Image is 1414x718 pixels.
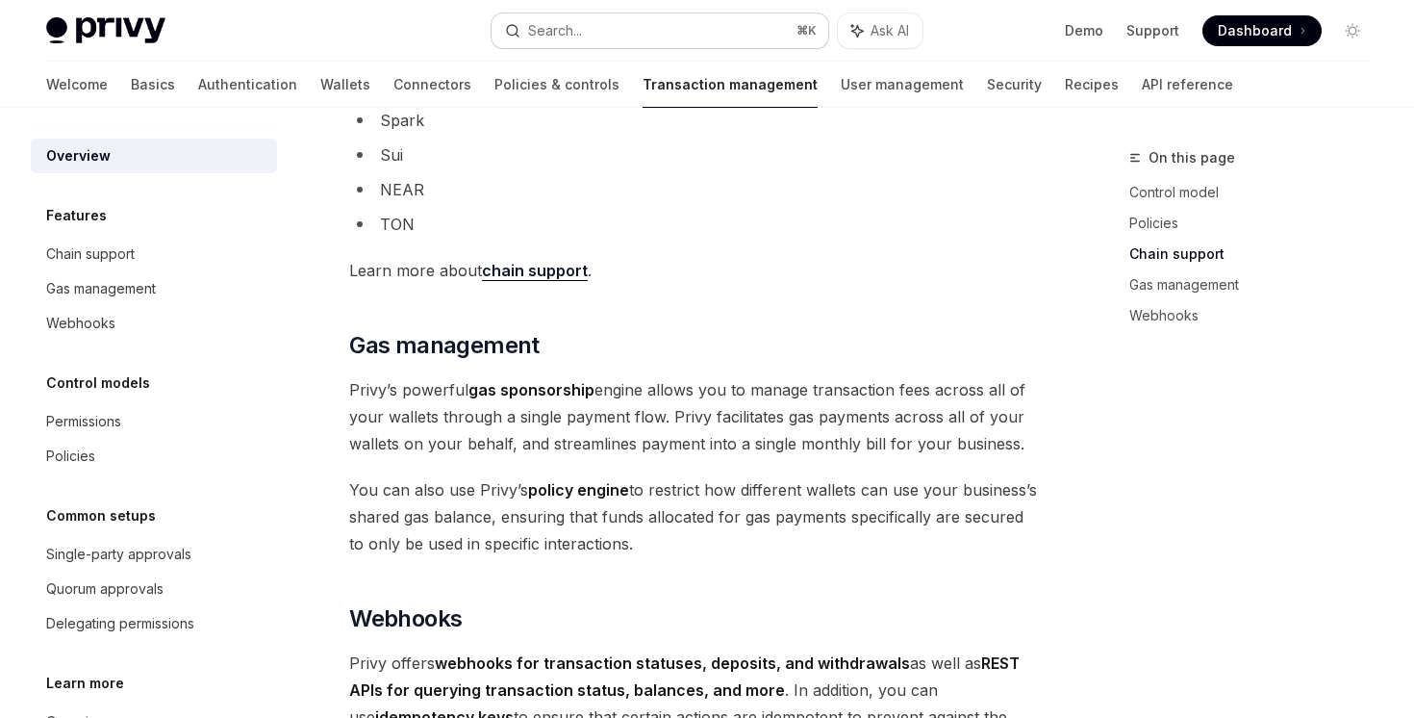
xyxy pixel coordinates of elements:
[1065,21,1103,40] a: Demo
[31,606,277,641] a: Delegating permissions
[349,330,540,361] span: Gas management
[1126,21,1179,40] a: Support
[349,141,1041,168] li: Sui
[435,654,910,673] strong: webhooks for transaction statuses, deposits, and withdrawals
[46,672,124,695] h5: Learn more
[393,62,471,108] a: Connectors
[46,612,194,635] div: Delegating permissions
[46,312,115,335] div: Webhooks
[46,445,95,468] div: Policies
[349,211,1041,238] li: TON
[1149,146,1235,169] span: On this page
[31,139,277,173] a: Overview
[468,380,594,399] strong: gas sponsorship
[643,62,818,108] a: Transaction management
[46,62,108,108] a: Welcome
[46,372,150,395] h5: Control models
[46,504,156,527] h5: Common setups
[987,62,1042,108] a: Security
[871,21,909,40] span: Ask AI
[1218,21,1292,40] span: Dashboard
[1129,269,1383,300] a: Gas management
[46,17,165,44] img: light logo
[46,204,107,227] h5: Features
[198,62,297,108] a: Authentication
[482,261,588,281] a: chain support
[320,62,370,108] a: Wallets
[492,13,827,48] button: Search...⌘K
[1129,208,1383,239] a: Policies
[31,572,277,606] a: Quorum approvals
[1129,177,1383,208] a: Control model
[349,107,1041,134] li: Spark
[31,439,277,474] a: Policies
[31,537,277,572] a: Single-party approvals
[349,376,1041,457] span: Privy’s powerful engine allows you to manage transaction fees across all of your wallets through ...
[46,577,164,601] div: Quorum approvals
[46,277,156,300] div: Gas management
[349,476,1041,557] span: You can also use Privy’s to restrict how different wallets can use your business’s shared gas bal...
[349,257,1041,284] span: Learn more about .
[1065,62,1119,108] a: Recipes
[31,237,277,271] a: Chain support
[1202,15,1322,46] a: Dashboard
[528,480,629,500] strong: policy engine
[131,62,175,108] a: Basics
[31,404,277,439] a: Permissions
[1129,300,1383,331] a: Webhooks
[349,176,1041,203] li: NEAR
[1337,15,1368,46] button: Toggle dark mode
[838,13,922,48] button: Ask AI
[796,23,817,38] span: ⌘ K
[46,543,191,566] div: Single-party approvals
[494,62,619,108] a: Policies & controls
[349,603,462,634] span: Webhooks
[31,271,277,306] a: Gas management
[31,306,277,341] a: Webhooks
[1142,62,1233,108] a: API reference
[46,243,135,266] div: Chain support
[46,410,121,433] div: Permissions
[1129,239,1383,269] a: Chain support
[46,144,111,167] div: Overview
[528,19,582,42] div: Search...
[841,62,964,108] a: User management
